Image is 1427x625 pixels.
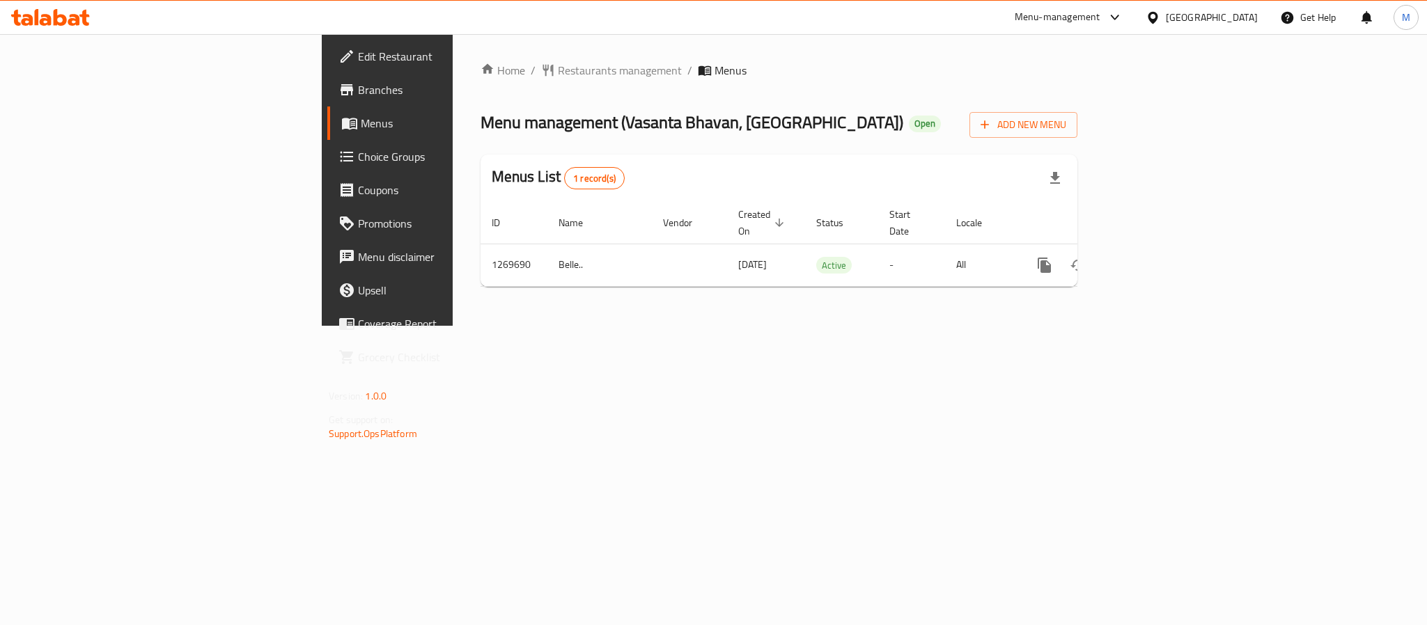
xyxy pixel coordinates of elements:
[1017,202,1173,244] th: Actions
[358,81,549,98] span: Branches
[889,206,928,239] span: Start Date
[329,387,363,405] span: Version:
[481,202,1173,287] table: enhanced table
[358,315,549,332] span: Coverage Report
[327,140,560,173] a: Choice Groups
[358,349,549,365] span: Grocery Checklist
[558,62,682,79] span: Restaurants management
[481,62,1077,79] nav: breadcrumb
[559,214,601,231] span: Name
[492,166,625,189] h2: Menus List
[738,206,788,239] span: Created On
[481,106,903,138] span: Menu management ( Vasanta Bhavan, [GEOGRAPHIC_DATA] )
[327,207,560,240] a: Promotions
[1015,9,1100,26] div: Menu-management
[565,172,624,185] span: 1 record(s)
[1028,248,1061,282] button: more
[816,214,861,231] span: Status
[956,214,1000,231] span: Locale
[945,244,1017,286] td: All
[327,274,560,307] a: Upsell
[564,167,625,189] div: Total records count
[969,112,1077,138] button: Add New Menu
[358,215,549,232] span: Promotions
[327,173,560,207] a: Coupons
[715,62,747,79] span: Menus
[361,115,549,132] span: Menus
[816,258,852,274] span: Active
[547,244,652,286] td: Belle..
[1061,248,1095,282] button: Change Status
[1166,10,1258,25] div: [GEOGRAPHIC_DATA]
[358,182,549,198] span: Coupons
[909,116,941,132] div: Open
[738,255,767,274] span: [DATE]
[878,244,945,286] td: -
[327,40,560,73] a: Edit Restaurant
[541,62,682,79] a: Restaurants management
[816,257,852,274] div: Active
[327,240,560,274] a: Menu disclaimer
[358,48,549,65] span: Edit Restaurant
[492,214,518,231] span: ID
[327,106,560,140] a: Menus
[981,116,1066,134] span: Add New Menu
[358,248,549,265] span: Menu disclaimer
[327,340,560,374] a: Grocery Checklist
[329,411,393,429] span: Get support on:
[687,62,692,79] li: /
[1038,161,1072,195] div: Export file
[1402,10,1410,25] span: M
[329,425,417,443] a: Support.OpsPlatform
[909,118,941,129] span: Open
[365,387,387,405] span: 1.0.0
[358,148,549,165] span: Choice Groups
[663,214,710,231] span: Vendor
[358,282,549,299] span: Upsell
[327,307,560,340] a: Coverage Report
[327,73,560,106] a: Branches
